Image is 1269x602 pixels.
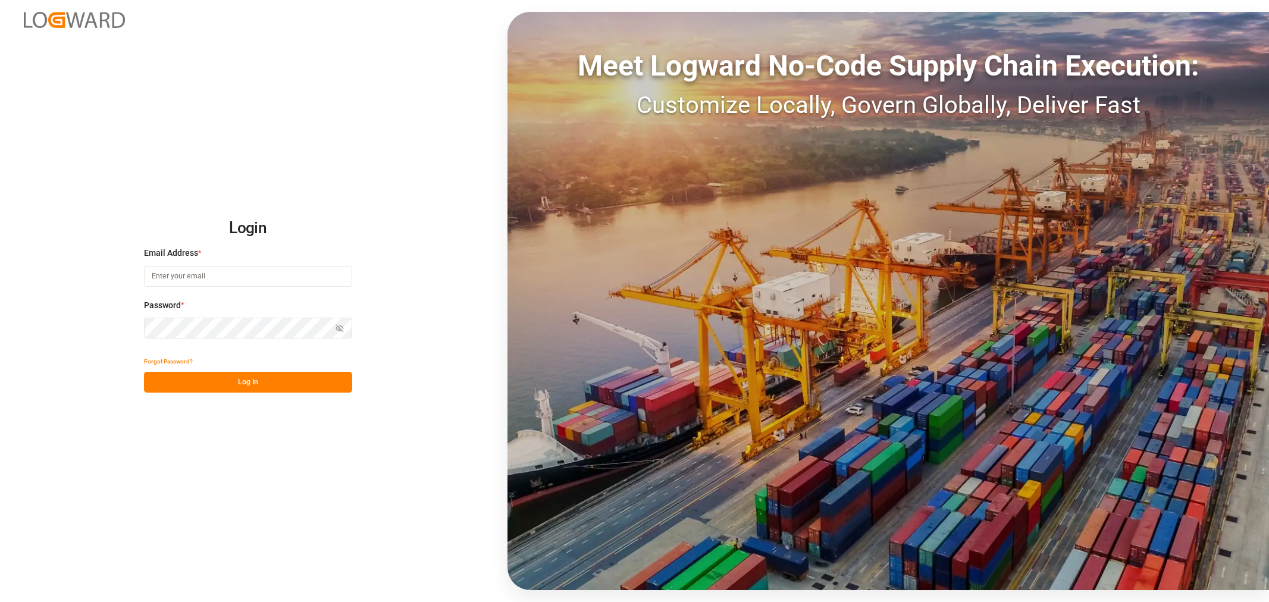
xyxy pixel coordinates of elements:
[144,299,181,312] span: Password
[144,209,352,247] h2: Login
[507,87,1269,123] div: Customize Locally, Govern Globally, Deliver Fast
[144,266,352,287] input: Enter your email
[144,351,193,372] button: Forgot Password?
[24,12,125,28] img: Logward_new_orange.png
[144,247,198,259] span: Email Address
[144,372,352,393] button: Log In
[507,45,1269,87] div: Meet Logward No-Code Supply Chain Execution:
